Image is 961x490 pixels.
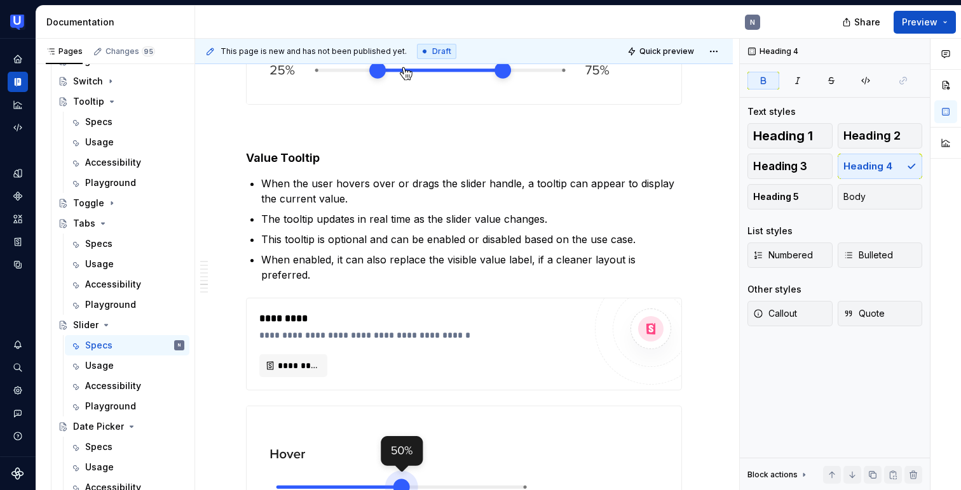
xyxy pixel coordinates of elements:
[8,163,28,183] a: Design tokens
[753,160,807,173] span: Heading 3
[85,116,112,128] div: Specs
[894,11,956,34] button: Preview
[261,252,682,282] p: When enabled, it can also replace the visible value label, if a cleaner layout is preferred.
[838,123,923,149] button: Heading 2
[753,190,799,203] span: Heading 5
[11,467,24,480] svg: Supernova Logo
[8,186,28,206] a: Components
[8,117,28,138] a: Code automation
[85,278,141,291] div: Accessibility
[8,209,28,229] a: Assets
[747,225,793,237] div: List styles
[65,152,189,173] a: Accessibility
[65,335,189,355] a: SpecsN
[261,176,682,206] p: When the user hovers over or drags the slider handle, a tooltip can appear to display the current...
[750,17,755,27] div: N
[747,105,796,118] div: Text styles
[8,255,28,275] a: Data sources
[843,129,901,142] span: Heading 2
[65,254,189,274] a: Usage
[753,307,797,320] span: Callout
[85,136,114,149] div: Usage
[73,217,95,230] div: Tabs
[432,46,451,56] span: Draft
[753,129,813,142] span: Heading 1
[838,184,923,209] button: Body
[65,355,189,376] a: Usage
[838,242,923,268] button: Bulleted
[65,234,189,254] a: Specs
[8,357,28,378] button: Search ⌘K
[65,173,189,193] a: Playground
[46,16,189,29] div: Documentation
[65,112,189,132] a: Specs
[53,315,189,335] a: Slider
[85,400,136,413] div: Playground
[747,154,833,179] button: Heading 3
[747,470,798,480] div: Block actions
[73,197,104,209] div: Toggle
[838,301,923,326] button: Quote
[85,156,141,169] div: Accessibility
[73,319,99,331] div: Slider
[46,46,83,56] div: Pages
[53,193,189,213] a: Toggle
[65,396,189,416] a: Playground
[843,249,893,262] span: Bulleted
[246,150,682,166] h4: Value Tooltip
[65,376,189,396] a: Accessibility
[624,43,700,60] button: Quick preview
[8,334,28,355] button: Notifications
[8,72,28,92] a: Documentation
[261,232,682,247] p: This tooltip is optional and can be enabled or disabled based on the use case.
[53,91,189,112] a: Tooltip
[8,380,28,401] div: Settings
[53,213,189,234] a: Tabs
[65,132,189,152] a: Usage
[639,46,694,56] span: Quick preview
[747,466,809,484] div: Block actions
[8,49,28,69] a: Home
[65,437,189,457] a: Specs
[178,339,181,352] div: N
[73,420,124,433] div: Date Picker
[85,380,141,392] div: Accessibility
[106,46,155,56] div: Changes
[85,440,112,453] div: Specs
[65,295,189,315] a: Playground
[747,283,801,296] div: Other styles
[843,307,885,320] span: Quote
[73,95,104,108] div: Tooltip
[85,237,112,250] div: Specs
[8,403,28,423] button: Contact support
[747,184,833,209] button: Heading 5
[8,232,28,252] a: Storybook stories
[10,15,25,30] img: 41adf70f-fc1c-4662-8e2d-d2ab9c673b1b.png
[854,16,880,29] span: Share
[65,274,189,295] a: Accessibility
[53,416,189,437] a: Date Picker
[902,16,937,29] span: Preview
[747,123,833,149] button: Heading 1
[53,71,189,91] a: Switch
[85,258,114,270] div: Usage
[85,339,112,352] div: Specs
[261,211,682,227] p: The tooltip updates in real time as the slider value changes.
[73,75,103,88] div: Switch
[85,461,114,473] div: Usage
[142,46,155,56] span: 95
[85,176,136,189] div: Playground
[8,95,28,115] a: Analytics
